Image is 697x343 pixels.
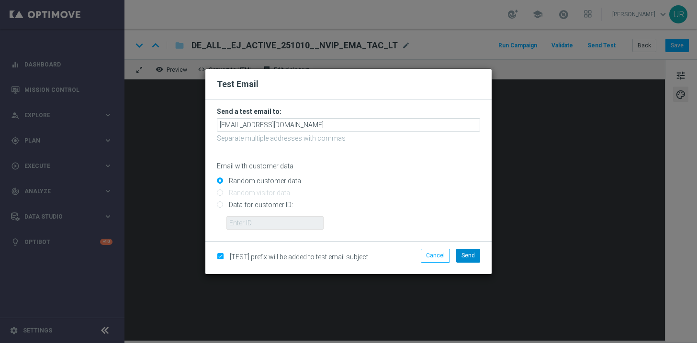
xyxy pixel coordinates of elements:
[456,249,480,262] button: Send
[461,252,475,259] span: Send
[217,107,480,116] h3: Send a test email to:
[230,253,368,261] span: [TEST] prefix will be added to test email subject
[421,249,450,262] button: Cancel
[217,162,480,170] p: Email with customer data
[226,177,301,185] label: Random customer data
[226,216,324,230] input: Enter ID
[217,78,480,90] h2: Test Email
[217,134,480,143] p: Separate multiple addresses with commas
